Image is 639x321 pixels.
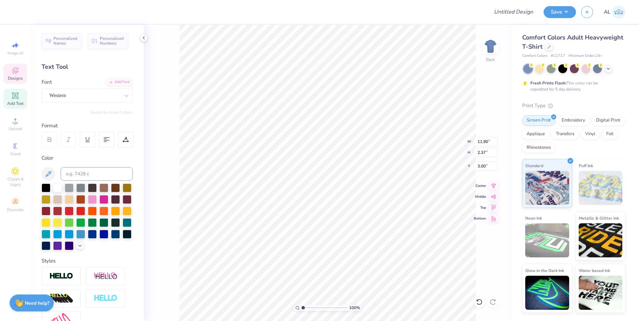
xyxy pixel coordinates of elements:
[592,115,625,126] div: Digital Print
[474,183,486,188] span: Center
[349,305,360,311] span: 100 %
[100,36,124,46] span: Personalized Numbers
[474,216,486,221] span: Bottom
[9,126,22,131] span: Upload
[522,53,547,59] span: Comfort Colors
[42,154,133,162] div: Color
[522,115,555,126] div: Screen Print
[522,129,549,139] div: Applique
[604,8,610,16] span: AL
[53,36,78,46] span: Personalized Names
[602,129,618,139] div: Foil
[90,110,133,115] button: Switch to Greek Letters
[484,39,497,53] img: Back
[7,207,24,212] span: Decorate
[525,171,569,205] img: Standard
[42,257,133,265] div: Styles
[525,276,569,310] img: Glow in the Dark Ink
[488,5,539,19] input: Untitled Design
[7,50,24,56] span: Image AI
[568,53,603,59] span: Minimum Order: 24 +
[525,214,542,222] span: Neon Ink
[522,143,555,153] div: Rhinestones
[551,53,565,59] span: # C1717
[474,205,486,210] span: Top
[49,272,73,280] img: Stroke
[522,33,623,51] span: Comfort Colors Adult Heavyweight T-Shirt
[3,176,27,187] span: Clipart & logos
[579,223,623,257] img: Metallic & Glitter Ink
[557,115,590,126] div: Embroidery
[530,80,566,86] strong: Fresh Prints Flash:
[42,122,134,130] div: Format
[579,267,610,274] span: Water based Ink
[530,80,614,92] div: This color can be expedited for 5 day delivery.
[544,6,576,18] button: Save
[94,294,118,302] img: Negative Space
[7,101,24,106] span: Add Text
[604,5,625,19] a: AL
[42,62,133,71] div: Text Tool
[525,223,569,257] img: Neon Ink
[42,78,52,86] label: Font
[551,129,579,139] div: Transfers
[612,5,625,19] img: Alyzza Lydia Mae Sobrino
[579,162,593,169] span: Puff Ink
[579,171,623,205] img: Puff Ink
[474,194,486,199] span: Middle
[581,129,600,139] div: Vinyl
[579,214,619,222] span: Metallic & Glitter Ink
[525,162,543,169] span: Standard
[10,151,21,157] span: Greek
[486,57,495,63] div: Back
[579,276,623,310] img: Water based Ink
[94,272,118,280] img: Shadow
[25,300,49,306] strong: Need help?
[8,76,23,81] span: Designs
[49,293,73,304] img: 3d Illusion
[525,267,564,274] span: Glow in the Dark Ink
[522,102,625,110] div: Print Type
[61,167,133,181] input: e.g. 7428 c
[106,78,133,86] div: Add Font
